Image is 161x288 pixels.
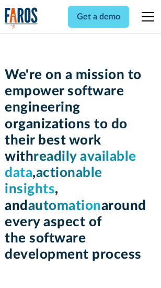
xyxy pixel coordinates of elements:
span: readily available data [5,150,136,180]
a: home [5,7,38,29]
span: actionable insights [5,166,102,196]
h1: We're on a mission to empower software engineering organizations to do their best work with , , a... [5,67,156,263]
div: menu [135,4,156,29]
img: Logo of the analytics and reporting company Faros. [5,7,38,29]
a: Get a demo [68,6,129,28]
span: automation [28,199,101,213]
